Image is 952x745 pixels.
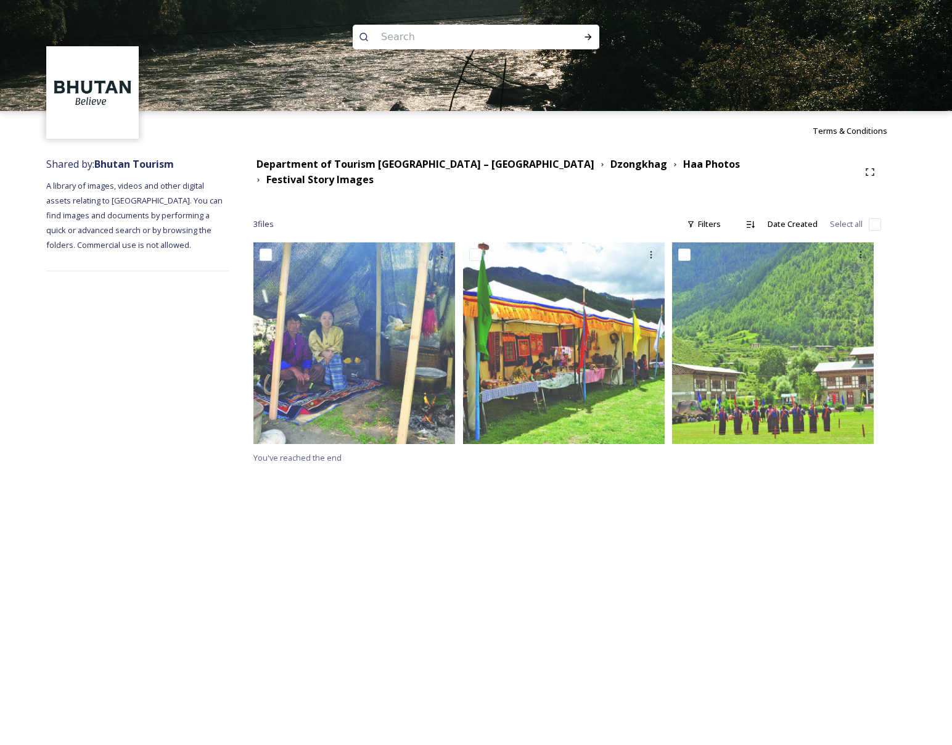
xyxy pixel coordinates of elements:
[681,212,727,236] div: Filters
[463,242,665,444] img: Haa festival story image1.jpg
[253,218,274,230] span: 3 file s
[672,242,874,444] img: Haa festival story image2.jpg
[266,173,374,186] strong: Festival Story Images
[683,157,740,171] strong: Haa Photos
[375,23,544,51] input: Search
[610,157,667,171] strong: Dzongkhag
[46,157,174,171] span: Shared by:
[46,180,224,250] span: A library of images, videos and other digital assets relating to [GEOGRAPHIC_DATA]. You can find ...
[761,212,824,236] div: Date Created
[813,123,906,138] a: Terms & Conditions
[256,157,594,171] strong: Department of Tourism [GEOGRAPHIC_DATA] – [GEOGRAPHIC_DATA]
[94,157,174,171] strong: Bhutan Tourism
[253,452,342,463] span: You've reached the end
[48,48,137,138] img: BT_Logo_BB_Lockup_CMYK_High%2520Res.jpg
[813,125,887,136] span: Terms & Conditions
[253,242,455,444] img: Haa festival story image3.jpg
[830,218,863,230] span: Select all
